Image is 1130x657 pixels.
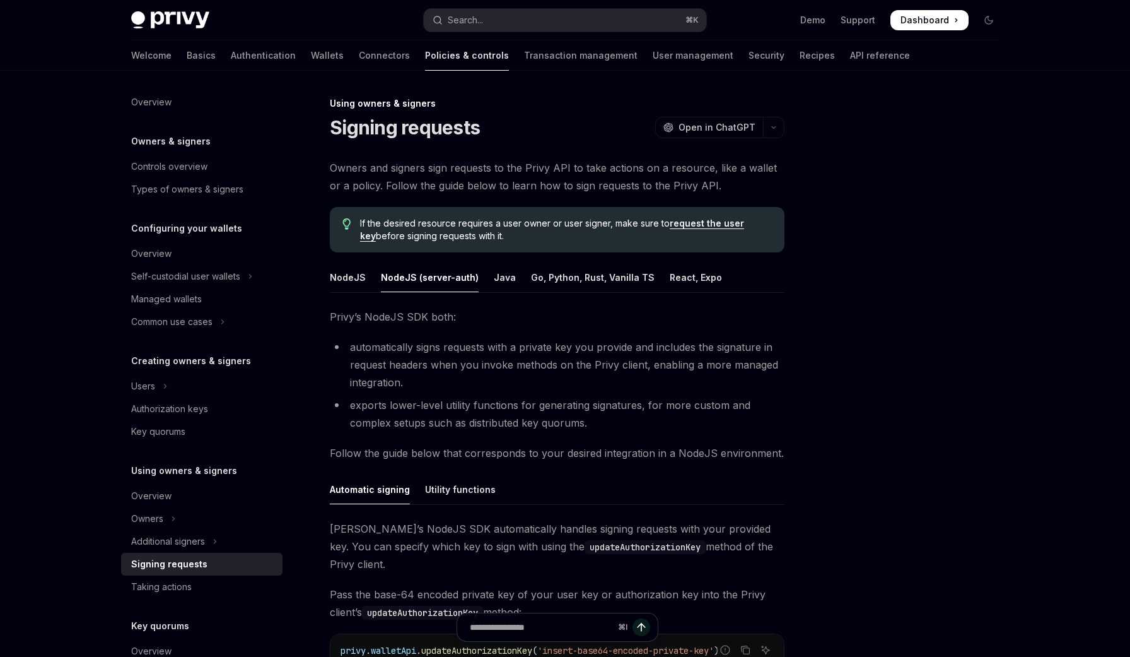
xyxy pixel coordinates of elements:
[470,613,613,641] input: Ask a question...
[424,9,706,32] button: Open search
[311,40,344,71] a: Wallets
[121,576,282,598] a: Taking actions
[121,507,282,530] button: Toggle Owners section
[121,178,282,201] a: Types of owners & signers
[121,530,282,553] button: Toggle Additional signers section
[131,11,209,29] img: dark logo
[121,398,282,420] a: Authorization keys
[131,134,211,149] h5: Owners & signers
[330,338,784,391] li: automatically signs requests with a private key you provide and includes the signature in request...
[900,14,949,27] span: Dashboard
[187,40,216,71] a: Basics
[330,586,784,621] span: Pass the base-64 encoded private key of your user key or authorization key into the Privy client’...
[131,314,213,329] div: Common use cases
[841,14,875,27] a: Support
[131,40,172,71] a: Welcome
[121,553,282,576] a: Signing requests
[494,263,516,292] div: Java
[131,619,189,634] h5: Key quorums
[531,263,655,292] div: Go, Python, Rust, Vanilla TS
[131,579,192,595] div: Taking actions
[131,511,163,526] div: Owners
[131,379,155,394] div: Users
[131,292,202,307] div: Managed wallets
[330,475,410,504] div: Automatic signing
[679,121,755,134] span: Open in ChatGPT
[121,288,282,311] a: Managed wallets
[448,13,483,28] div: Search...
[800,14,825,27] a: Demo
[131,221,242,236] h5: Configuring your wallets
[121,265,282,288] button: Toggle Self-custodial user wallets section
[131,463,237,478] h5: Using owners & signers
[131,424,185,439] div: Key quorums
[121,311,282,333] button: Toggle Common use cases section
[131,488,172,504] div: Overview
[131,534,205,549] div: Additional signers
[653,40,733,71] a: User management
[342,218,351,230] svg: Tip
[330,116,480,139] h1: Signing requests
[632,619,650,636] button: Send message
[381,263,479,292] div: NodeJS (server-auth)
[131,353,251,369] h5: Creating owners & signers
[121,155,282,178] a: Controls overview
[670,263,722,292] div: React, Expo
[131,159,207,174] div: Controls overview
[330,444,784,462] span: Follow the guide below that corresponds to your desired integration in a NodeJS environment.
[524,40,638,71] a: Transaction management
[330,396,784,432] li: exports lower-level utility functions for generating signatures, for more custom and complex setu...
[890,10,969,30] a: Dashboard
[131,182,243,197] div: Types of owners & signers
[121,485,282,507] a: Overview
[359,40,410,71] a: Connectors
[425,475,496,504] div: Utility functions
[121,242,282,265] a: Overview
[330,263,366,292] div: NodeJS
[330,308,784,326] span: Privy’s NodeJS SDK both:
[360,217,772,242] span: If the desired resource requires a user owner or user signer, make sure to before signing request...
[655,117,763,138] button: Open in ChatGPT
[850,40,910,71] a: API reference
[121,420,282,443] a: Key quorums
[425,40,509,71] a: Policies & controls
[748,40,784,71] a: Security
[685,15,699,25] span: ⌘ K
[131,401,208,417] div: Authorization keys
[131,95,172,110] div: Overview
[121,375,282,398] button: Toggle Users section
[131,557,207,572] div: Signing requests
[330,520,784,573] span: [PERSON_NAME]’s NodeJS SDK automatically handles signing requests with your provided key. You can...
[121,91,282,114] a: Overview
[979,10,999,30] button: Toggle dark mode
[131,269,240,284] div: Self-custodial user wallets
[585,540,706,554] code: updateAuthorizationKey
[231,40,296,71] a: Authentication
[330,159,784,194] span: Owners and signers sign requests to the Privy API to take actions on a resource, like a wallet or...
[800,40,835,71] a: Recipes
[131,246,172,261] div: Overview
[330,97,784,110] div: Using owners & signers
[362,606,483,620] code: updateAuthorizationKey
